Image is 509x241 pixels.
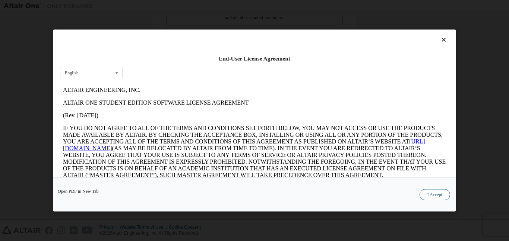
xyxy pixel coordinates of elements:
p: (Rev. [DATE]) [3,28,386,35]
p: IF YOU DO NOT AGREE TO ALL OF THE TERMS AND CONDITIONS SET FORTH BELOW, YOU MAY NOT ACCESS OR USE... [3,41,386,95]
p: This Altair One Student Edition Software License Agreement (“Agreement”) is between Altair Engine... [3,101,386,135]
div: English [65,71,79,75]
a: Open PDF in New Tab [58,189,99,194]
a: [URL][DOMAIN_NAME] [3,55,365,68]
button: I Accept [420,189,450,200]
p: ALTAIR ONE STUDENT EDITION SOFTWARE LICENSE AGREEMENT [3,16,386,22]
div: End-User License Agreement [60,55,449,62]
p: ALTAIR ENGINEERING, INC. [3,3,386,10]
